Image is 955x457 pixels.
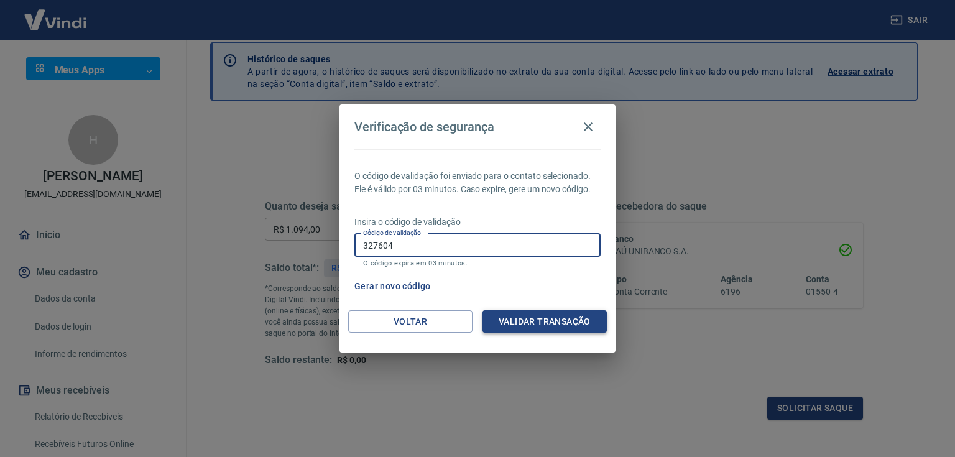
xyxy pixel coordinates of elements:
[348,310,473,333] button: Voltar
[354,216,601,229] p: Insira o código de validação
[482,310,607,333] button: Validar transação
[363,259,592,267] p: O código expira em 03 minutos.
[349,275,436,298] button: Gerar novo código
[354,170,601,196] p: O código de validação foi enviado para o contato selecionado. Ele é válido por 03 minutos. Caso e...
[363,228,421,238] label: Código de validação
[354,119,494,134] h4: Verificação de segurança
